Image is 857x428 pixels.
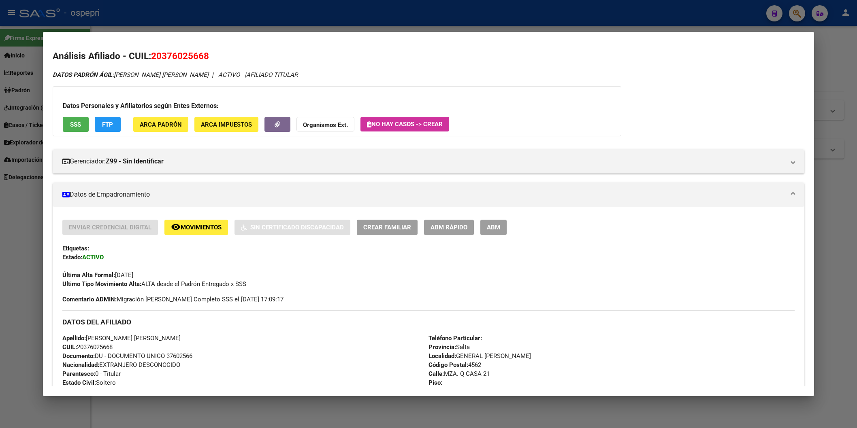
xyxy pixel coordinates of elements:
[62,245,89,252] strong: Etiquetas:
[62,157,785,166] mat-panel-title: Gerenciador:
[102,121,113,128] span: FTP
[428,361,468,369] strong: Código Postal:
[428,379,442,386] strong: Piso:
[428,352,456,360] strong: Localidad:
[62,254,82,261] strong: Estado:
[428,361,481,369] span: 4562
[140,121,182,128] span: ARCA Padrón
[235,220,350,235] button: Sin Certificado Discapacidad
[62,361,99,369] strong: Nacionalidad:
[53,182,804,207] mat-expansion-panel-header: Datos de Empadronamiento
[62,352,192,360] span: DU - DOCUMENTO UNICO 37602566
[62,190,785,199] mat-panel-title: Datos de Empadronamiento
[424,220,474,235] button: ABM Rápido
[360,117,449,131] button: No hay casos -> Crear
[62,296,117,303] strong: Comentario ADMIN:
[367,121,443,128] span: No hay casos -> Crear
[62,379,96,386] strong: Estado Civil:
[62,361,180,369] span: EXTRANJERO DESCONOCIDO
[82,254,104,261] strong: ACTIVO
[95,117,121,132] button: FTP
[133,117,188,132] button: ARCA Padrón
[62,271,133,279] span: [DATE]
[246,71,298,78] span: AFILIADO TITULAR
[428,370,490,377] span: MZA. Q CASA 21
[63,117,89,132] button: SSS
[428,335,482,342] strong: Teléfono Particular:
[250,224,344,231] span: Sin Certificado Discapacidad
[106,157,164,166] strong: Z99 - Sin Identificar
[151,51,209,61] span: 20376025668
[62,220,158,235] button: Enviar Credencial Digital
[62,370,121,377] span: 0 - Titular
[431,224,467,231] span: ABM Rápido
[363,224,411,231] span: Crear Familiar
[201,121,252,128] span: ARCA Impuestos
[62,271,115,279] strong: Última Alta Formal:
[181,224,222,231] span: Movimientos
[296,117,354,132] button: Organismos Ext.
[829,400,849,420] iframe: Intercom live chat
[62,370,95,377] strong: Parentesco:
[62,379,116,386] span: Soltero
[357,220,418,235] button: Crear Familiar
[62,343,77,351] strong: CUIL:
[53,71,114,78] strong: DATOS PADRÓN ÁGIL:
[428,370,444,377] strong: Calle:
[194,117,258,132] button: ARCA Impuestos
[62,335,86,342] strong: Apellido:
[303,121,348,129] strong: Organismos Ext.
[70,121,81,128] span: SSS
[62,352,95,360] strong: Documento:
[62,280,246,288] span: ALTA desde el Padrón Entregado x SSS
[428,343,456,351] strong: Provincia:
[428,352,531,360] span: GENERAL [PERSON_NAME]
[53,149,804,174] mat-expansion-panel-header: Gerenciador:Z99 - Sin Identificar
[428,343,470,351] span: Salta
[62,343,113,351] span: 20376025668
[53,71,298,78] i: | ACTIVO |
[480,220,507,235] button: ABM
[62,280,141,288] strong: Ultimo Tipo Movimiento Alta:
[62,318,795,326] h3: DATOS DEL AFILIADO
[63,101,611,111] h3: Datos Personales y Afiliatorios según Entes Externos:
[53,49,804,63] h2: Análisis Afiliado - CUIL:
[62,295,284,304] span: Migración [PERSON_NAME] Completo SSS el [DATE] 17:09:17
[69,224,151,231] span: Enviar Credencial Digital
[487,224,500,231] span: ABM
[164,220,228,235] button: Movimientos
[53,71,212,78] span: [PERSON_NAME] [PERSON_NAME] -
[62,335,181,342] span: [PERSON_NAME] [PERSON_NAME]
[171,222,181,232] mat-icon: remove_red_eye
